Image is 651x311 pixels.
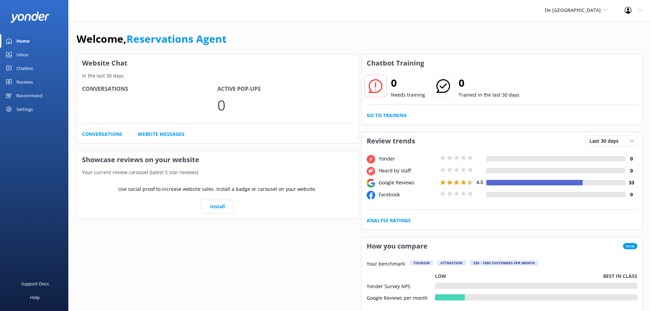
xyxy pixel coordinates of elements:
p: Low [435,272,446,280]
h3: Website Chat [77,54,358,72]
h3: Review trends [362,132,420,150]
div: Help [30,291,40,304]
div: Attraction [437,260,466,266]
div: Heard by staff [377,167,438,174]
div: Home [16,34,30,48]
div: Support Docs [21,277,49,291]
span: New [623,243,637,249]
h3: How you compare [362,237,433,255]
h2: 0 [459,75,519,91]
div: Chatbot [16,61,33,75]
div: Recommend [16,89,42,102]
a: Analyse Ratings [367,217,411,224]
div: Facebook [377,191,438,198]
p: 0 [217,94,353,116]
h4: 0 [625,191,637,198]
h4: 0 [625,155,637,162]
div: Tourism [410,260,433,266]
div: 250 - 1000 customers per month [470,260,538,266]
a: Website Messages [138,130,185,138]
div: Settings [16,102,33,116]
span: 4.5 [476,179,483,185]
a: Go to Training [367,112,407,119]
a: Conversations [82,130,122,138]
p: Your benchmark: [367,260,406,268]
div: Reviews [16,75,33,89]
h4: Active Pop-ups [217,85,353,94]
h3: Chatbot Training [362,54,429,72]
div: Google Reviews [377,179,438,186]
div: Yonder [377,155,438,162]
h3: Showcase reviews on your website [77,151,358,169]
div: Inbox [16,48,28,61]
h4: 33 [625,179,637,186]
p: Trained in the last 30 days [459,91,519,99]
a: Reservations Agent [126,32,227,46]
p: Needs training [391,91,425,99]
a: Install [201,200,234,213]
h1: Welcome, [77,31,227,47]
div: Google Reviews per month [367,294,435,300]
span: Last 30 days [589,137,623,145]
h2: 0 [391,75,425,91]
p: In the last 30 days [77,72,358,80]
h4: 0 [625,167,637,174]
p: Your current review carousel (latest 5 star reviews) [77,169,358,176]
p: Best in class [603,272,637,280]
p: Use social proof to increase website sales. Install a badge or carousel on your website. [118,185,316,193]
div: Yonder Survey NPS [367,283,435,289]
span: De [GEOGRAPHIC_DATA] [545,7,601,13]
img: yonder-white-logo.png [10,12,50,23]
h4: Conversations [82,85,217,94]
